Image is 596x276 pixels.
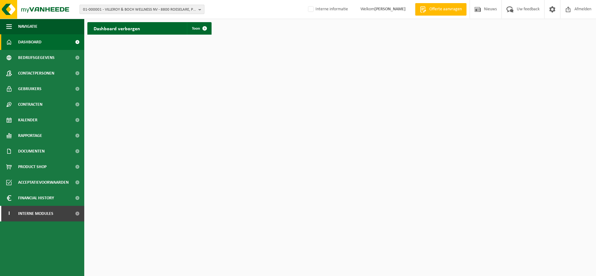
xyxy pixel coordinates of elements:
[18,175,69,190] span: Acceptatievoorwaarden
[18,206,53,221] span: Interne modules
[18,50,55,65] span: Bedrijfsgegevens
[18,97,42,112] span: Contracten
[187,22,211,35] a: Toon
[18,128,42,143] span: Rapportage
[83,5,196,14] span: 01-000001 - VILLEROY & BOCH WELLNESS NV - 8800 ROESELARE, POPULIERSTRAAT 1
[415,3,467,16] a: Offerte aanvragen
[307,5,348,14] label: Interne informatie
[18,190,54,206] span: Financial History
[428,6,463,12] span: Offerte aanvragen
[18,112,37,128] span: Kalender
[87,22,146,34] h2: Dashboard verborgen
[374,7,406,12] strong: [PERSON_NAME]
[192,27,200,31] span: Toon
[18,159,46,175] span: Product Shop
[6,206,12,221] span: I
[18,34,42,50] span: Dashboard
[18,143,45,159] span: Documenten
[18,19,37,34] span: Navigatie
[18,65,54,81] span: Contactpersonen
[18,81,42,97] span: Gebruikers
[80,5,204,14] button: 01-000001 - VILLEROY & BOCH WELLNESS NV - 8800 ROESELARE, POPULIERSTRAAT 1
